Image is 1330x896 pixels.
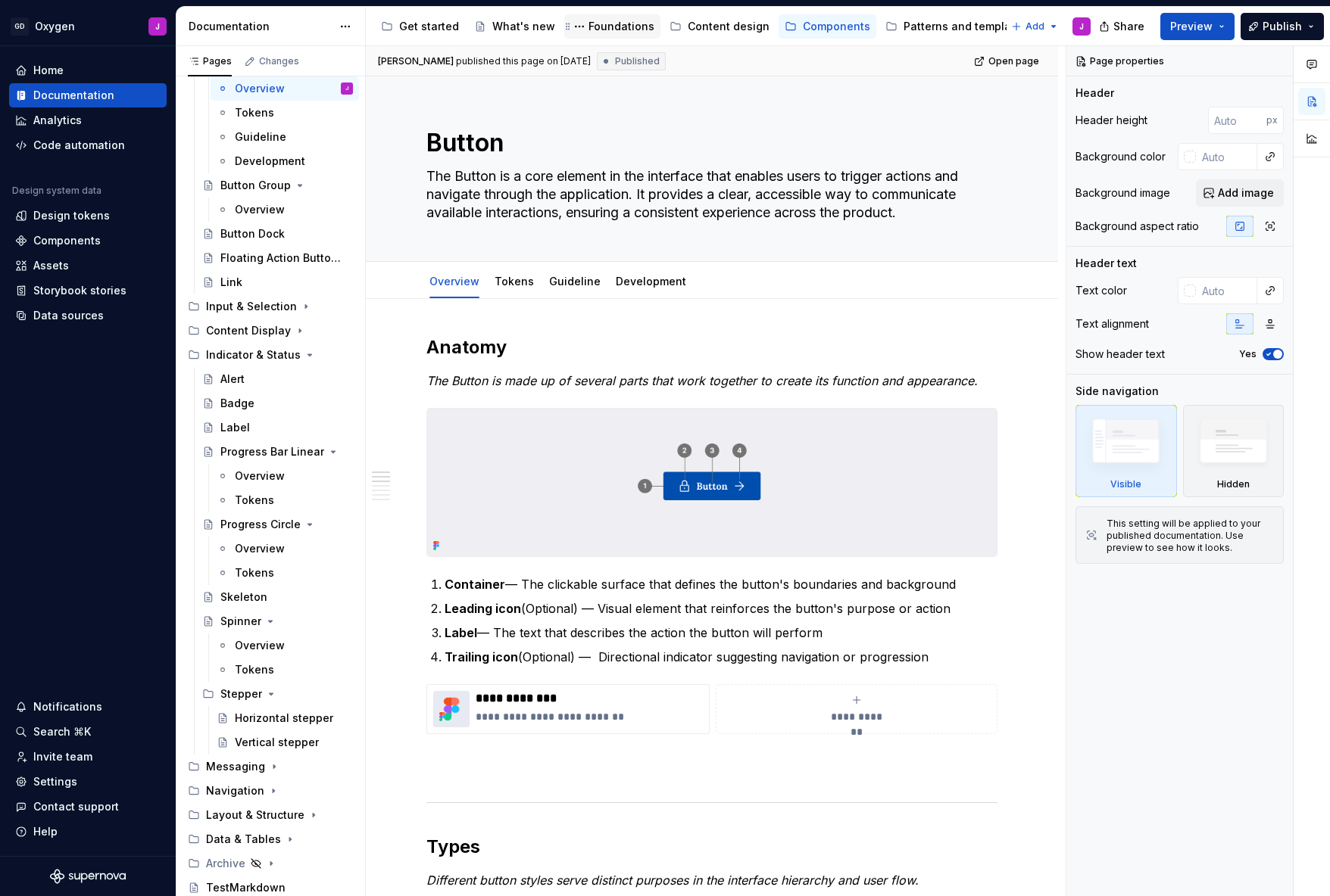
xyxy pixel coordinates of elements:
a: Button Group [196,173,359,198]
div: Overview [235,468,285,484]
strong: Trailing icon [445,649,518,664]
a: Spinner [196,609,359,633]
div: Content Display [206,323,291,338]
strong: Label [445,625,477,640]
div: Foundations [589,19,654,34]
div: Messaging [182,754,359,779]
div: Vertical stepper [235,735,319,750]
div: Content design [688,19,770,34]
div: GD [11,17,29,36]
a: Analytics [9,108,167,132]
div: Storybook stories [33,283,126,298]
div: Link [220,275,242,290]
a: Development [211,149,359,173]
p: — The text that describes the action the button will perform [445,624,997,642]
h2: Types [426,835,997,859]
div: Development [235,154,305,169]
div: Search ⌘K [33,724,91,739]
div: Oxygen [35,19,75,34]
div: Layout & Structure [206,807,304,823]
div: Hidden [1183,405,1285,497]
div: Stepper [220,686,262,702]
div: Floating Action Button (FAB) [220,250,345,266]
span: Preview [1170,19,1213,34]
a: Overview [211,464,359,488]
span: Add image [1218,185,1274,201]
a: What's new [468,14,561,39]
div: Design system data [12,185,101,197]
div: Button Dock [220,226,285,241]
p: (Optional) — Directional indicator suggesting navigation or progression [445,648,997,666]
div: Contact support [33,799,119,814]
p: — The clickable surface that defines the button's boundaries and background [445,575,997,593]
div: published this page on [DATE] [456,55,591,67]
div: Background image [1076,185,1170,201]
a: Guideline [211,125,359,149]
a: Button Dock [196,222,359,246]
div: What's new [492,19,555,34]
a: Tokens [211,561,359,585]
div: Hidden [1217,478,1250,490]
div: Components [33,233,101,248]
a: Floating Action Button (FAB) [196,246,359,270]
a: Open page [969,51,1046,72]
input: Auto [1208,107,1266,134]
div: Pages [188,55,232,67]
div: Page tree [375,11,1004,42]
a: Alert [196,367,359,391]
a: Overview [211,198,359,222]
input: Auto [1196,277,1257,304]
button: Contact support [9,795,167,819]
strong: Container [445,577,505,592]
div: Overview [235,81,285,96]
div: Navigation [182,779,359,803]
div: Documentation [189,19,332,34]
button: Notifications [9,695,167,719]
a: Development [616,275,686,288]
button: Share [1091,13,1154,40]
a: Badge [196,391,359,415]
div: Alert [220,372,245,387]
a: Tokens [211,488,359,512]
div: Data & Tables [206,832,281,847]
textarea: Button [423,125,994,161]
a: Overview [429,275,479,288]
div: Invite team [33,749,92,764]
div: Badge [220,396,254,411]
a: Label [196,415,359,440]
div: Help [33,824,58,839]
div: Spinner [220,614,261,629]
div: J [155,20,160,33]
div: Navigation [206,783,264,798]
a: Components [779,14,876,39]
div: Changes [259,55,299,67]
div: Development [610,265,692,297]
a: Components [9,229,167,253]
img: 6f6c3e71-eba4-494f-9ff0-de0aaf262828.png [427,409,997,556]
a: Skeleton [196,585,359,609]
div: J [345,81,348,96]
div: Patterns and templates [904,19,1028,34]
div: Messaging [206,759,265,774]
textarea: The Button is a core element in the interface that enables users to trigger actions and navigate ... [423,164,994,225]
div: Tokens [489,265,540,297]
div: Header text [1076,256,1137,271]
img: bda86bb1-4caf-4b8c-9e87-548218423088.png [433,691,470,727]
button: Preview [1160,13,1235,40]
a: Content design [663,14,776,39]
div: Show header text [1076,347,1165,362]
div: Indicator & Status [182,343,359,367]
a: Overview [211,537,359,561]
a: Data sources [9,303,167,328]
div: Header [1076,86,1114,101]
a: Tokens [495,275,534,288]
button: Add image [1196,179,1284,207]
div: Design tokens [33,208,110,223]
a: Vertical stepper [211,730,359,754]
strong: Leading icon [445,601,521,616]
a: Supernova Logo [50,869,126,884]
a: Storybook stories [9,278,167,303]
a: Get started [375,14,465,39]
h2: Anatomy [426,335,997,359]
span: Publish [1263,19,1302,34]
